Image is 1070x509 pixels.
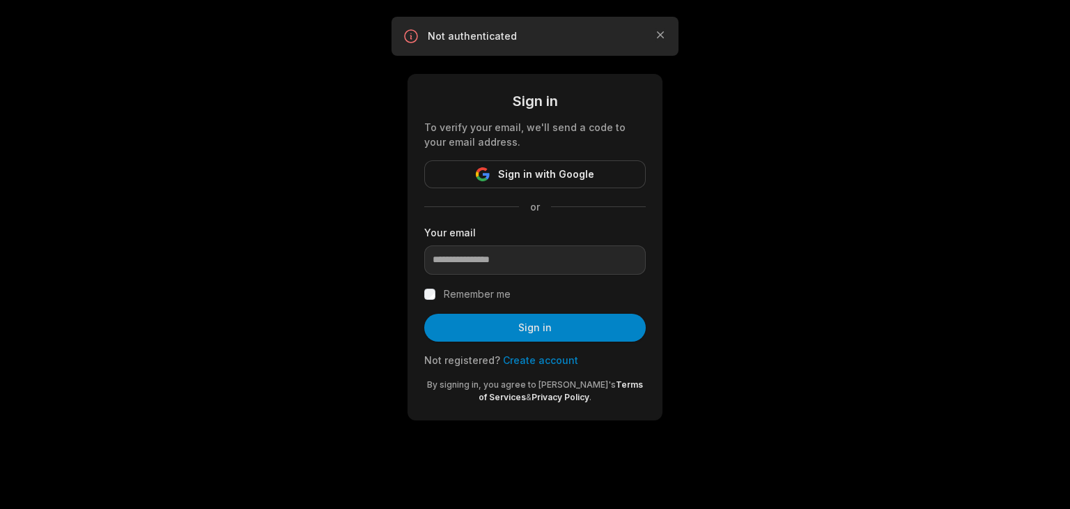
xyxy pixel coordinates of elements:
[424,120,646,149] div: To verify your email, we'll send a code to your email address.
[424,160,646,188] button: Sign in with Google
[424,354,500,366] span: Not registered?
[503,354,578,366] a: Create account
[498,166,594,183] span: Sign in with Google
[519,199,551,214] span: or
[424,314,646,342] button: Sign in
[479,379,643,402] a: Terms of Services
[589,392,591,402] span: .
[532,392,589,402] a: Privacy Policy
[424,225,646,240] label: Your email
[428,29,642,43] p: Not authenticated
[424,91,646,112] div: Sign in
[444,286,511,303] label: Remember me
[526,392,532,402] span: &
[427,379,616,390] span: By signing in, you agree to [PERSON_NAME]'s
